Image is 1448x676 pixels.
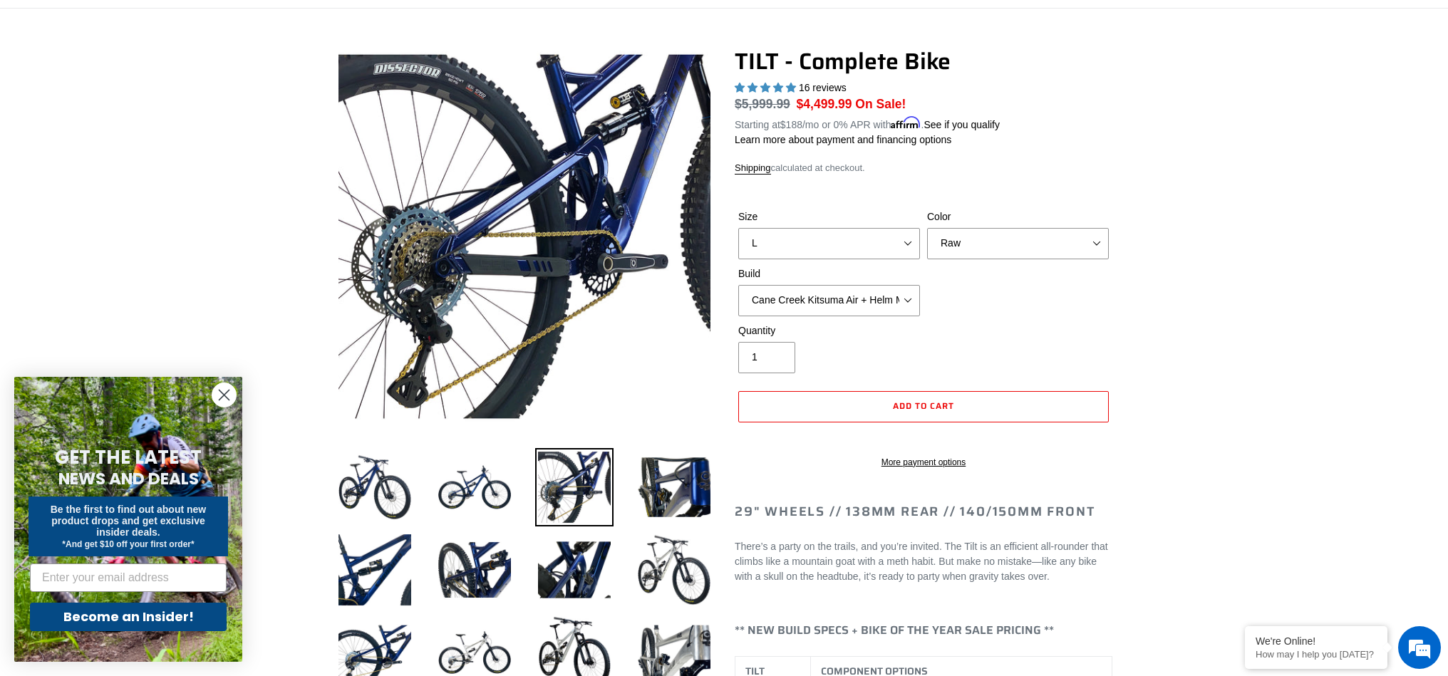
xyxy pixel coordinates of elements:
[924,119,1000,130] a: See if you qualify - Learn more about Affirm Financing (opens in modal)
[95,80,261,98] div: Chat with us now
[46,71,81,107] img: d_696896380_company_1647369064580_696896380
[927,209,1109,224] label: Color
[738,266,920,281] label: Build
[797,97,852,111] span: $4,499.99
[893,399,954,412] span: Add to cart
[855,95,906,113] span: On Sale!
[891,117,921,129] span: Affirm
[735,623,1112,637] h4: ** NEW BUILD SPECS + BIKE OF THE YEAR SALE PRICING **
[735,114,1000,132] p: Starting at /mo or 0% APR with .
[62,539,194,549] span: *And get $10 off your first order*
[738,209,920,224] label: Size
[58,467,199,490] span: NEWS AND DEALS
[735,162,771,175] a: Shipping
[30,603,227,631] button: Become an Insider!
[336,448,414,526] img: Load image into Gallery viewer, TILT - Complete Bike
[1256,635,1377,647] div: We're Online!
[16,78,37,100] div: Navigation go back
[799,82,847,93] span: 16 reviews
[55,444,202,470] span: GET THE LATEST
[435,531,514,609] img: Load image into Gallery viewer, TILT - Complete Bike
[234,7,268,41] div: Minimize live chat window
[635,448,713,526] img: Load image into Gallery viewer, TILT - Complete Bike
[735,504,1112,520] h2: 29" Wheels // 138mm Rear // 140/150mm Front
[635,531,713,609] img: Load image into Gallery viewer, TILT - Complete Bike
[738,391,1109,422] button: Add to cart
[212,383,237,407] button: Close dialog
[435,448,514,526] img: Load image into Gallery viewer, TILT - Complete Bike
[535,448,614,526] img: Load image into Gallery viewer, TILT - Complete Bike
[336,531,414,609] img: Load image into Gallery viewer, TILT - Complete Bike
[51,504,207,538] span: Be the first to find out about new product drops and get exclusive insider deals.
[735,134,951,145] a: Learn more about payment and financing options
[7,389,271,439] textarea: Type your message and hit 'Enter'
[780,119,802,130] span: $188
[735,539,1112,584] p: There’s a party on the trails, and you’re invited. The Tilt is an efficient all-rounder that clim...
[735,82,799,93] span: 5.00 stars
[535,531,614,609] img: Load image into Gallery viewer, TILT - Complete Bike
[1256,649,1377,660] p: How may I help you today?
[83,180,197,323] span: We're online!
[738,323,920,338] label: Quantity
[30,563,227,592] input: Enter your email address
[735,48,1112,75] h1: TILT - Complete Bike
[738,456,1109,469] a: More payment options
[735,161,1112,175] div: calculated at checkout.
[735,97,790,111] s: $5,999.99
